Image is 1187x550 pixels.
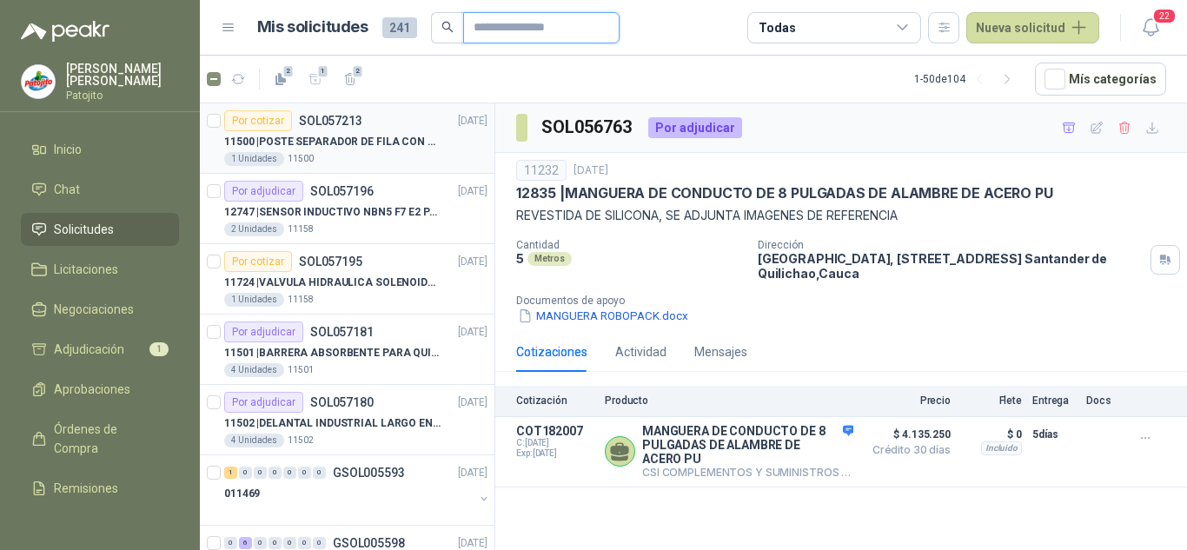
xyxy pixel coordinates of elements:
[516,251,524,266] p: 5
[21,413,179,465] a: Órdenes de Compra
[224,181,303,202] div: Por adjudicar
[1135,12,1166,43] button: 22
[239,537,252,549] div: 6
[54,380,130,399] span: Aprobaciones
[224,434,284,447] div: 4 Unidades
[200,244,494,315] a: Por cotizarSOL057195[DATE] 11724 |VALVULA HIDRAULICA SOLENOIDE SV08-201 Unidades11158
[642,424,853,466] p: MANGUERA DE CONDUCTO DE 8 PULGADAS DE ALAMBRE DE ACERO PU
[283,467,296,479] div: 0
[336,65,364,93] button: 2
[54,140,82,159] span: Inicio
[966,12,1099,43] button: Nueva solicitud
[516,184,1053,202] p: 12835 | MANGUERA DE CONDUCTO DE 8 PULGADAS DE ALAMBRE DE ACERO PU
[54,300,134,319] span: Negociaciones
[302,65,329,93] button: 1
[310,185,374,197] p: SOL057196
[224,204,441,221] p: 12747 | SENSOR INDUCTIVO NBN5 F7 E2 PARKER II
[224,467,237,479] div: 1
[224,462,491,518] a: 1 0 0 0 0 0 0 GSOL005593[DATE] 011469
[981,441,1022,455] div: Incluido
[239,467,252,479] div: 0
[288,293,314,307] p: 11158
[21,213,179,246] a: Solicitudes
[224,486,260,502] p: 011469
[224,537,237,549] div: 0
[149,342,169,356] span: 1
[574,162,608,179] p: [DATE]
[441,21,454,33] span: search
[21,373,179,406] a: Aprobaciones
[527,252,572,266] div: Metros
[288,222,314,236] p: 11158
[1032,424,1076,445] p: 5 días
[254,537,267,549] div: 0
[310,396,374,408] p: SOL057180
[224,110,292,131] div: Por cotizar
[516,394,594,407] p: Cotización
[288,363,314,377] p: 11501
[224,293,284,307] div: 1 Unidades
[352,64,364,78] span: 2
[224,345,441,361] p: 11501 | BARRERA ABSORBENTE PARA QUIMICOS (DERRAME DE HIPOCLORITO)
[200,385,494,455] a: Por adjudicarSOL057180[DATE] 11502 |DELANTAL INDUSTRIAL LARGO EN PVC COLOR AMARILLO4 Unidades11502
[269,537,282,549] div: 0
[21,472,179,505] a: Remisiones
[615,342,666,361] div: Actividad
[961,394,1022,407] p: Flete
[864,445,951,455] span: Crédito 30 días
[313,467,326,479] div: 0
[516,295,1180,307] p: Documentos de apoyo
[516,342,587,361] div: Cotizaciones
[254,467,267,479] div: 0
[21,253,179,286] a: Licitaciones
[54,180,80,199] span: Chat
[21,173,179,206] a: Chat
[516,239,744,251] p: Cantidad
[269,467,282,479] div: 0
[642,466,853,480] p: CSI COMPLEMENTOS Y SUMINISTROS INDUSTRIALES SAS
[21,293,179,326] a: Negociaciones
[759,18,795,37] div: Todas
[458,465,487,481] p: [DATE]
[914,65,1021,93] div: 1 - 50 de 104
[200,174,494,244] a: Por adjudicarSOL057196[DATE] 12747 |SENSOR INDUCTIVO NBN5 F7 E2 PARKER II2 Unidades11158
[54,479,118,498] span: Remisiones
[864,394,951,407] p: Precio
[283,537,296,549] div: 0
[224,152,284,166] div: 1 Unidades
[317,64,329,78] span: 1
[267,65,295,93] button: 2
[54,260,118,279] span: Licitaciones
[299,255,362,268] p: SOL057195
[516,206,1166,225] p: REVESTIDA DE SILICONA, SE ADJUNTA IMAGENES DE REFERENCIA
[298,537,311,549] div: 0
[458,113,487,129] p: [DATE]
[224,392,303,413] div: Por adjudicar
[382,17,417,38] span: 241
[224,251,292,272] div: Por cotizar
[310,326,374,338] p: SOL057181
[21,333,179,366] a: Adjudicación1
[864,424,951,445] span: $ 4.135.250
[961,424,1022,445] p: $ 0
[758,251,1144,281] p: [GEOGRAPHIC_DATA], [STREET_ADDRESS] Santander de Quilichao , Cauca
[224,275,441,291] p: 11724 | VALVULA HIDRAULICA SOLENOIDE SV08-20
[648,117,742,138] div: Por adjudicar
[758,239,1144,251] p: Dirección
[282,64,295,78] span: 2
[516,160,567,181] div: 11232
[66,90,179,101] p: Patojito
[1035,63,1166,96] button: Mís categorías
[458,324,487,341] p: [DATE]
[21,21,109,42] img: Logo peakr
[298,467,311,479] div: 0
[516,307,690,325] button: MANGUERA ROBOPACK.docx
[1086,394,1121,407] p: Docs
[200,315,494,385] a: Por adjudicarSOL057181[DATE] 11501 |BARRERA ABSORBENTE PARA QUIMICOS (DERRAME DE HIPOCLORITO)4 Un...
[458,183,487,200] p: [DATE]
[66,63,179,87] p: [PERSON_NAME] [PERSON_NAME]
[54,420,162,458] span: Órdenes de Compra
[1032,394,1076,407] p: Entrega
[224,415,441,432] p: 11502 | DELANTAL INDUSTRIAL LARGO EN PVC COLOR AMARILLO
[224,222,284,236] div: 2 Unidades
